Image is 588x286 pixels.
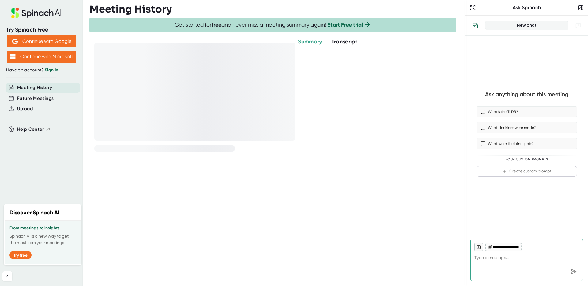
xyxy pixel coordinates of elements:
a: Start Free trial [327,21,363,28]
button: Collapse sidebar [2,271,12,281]
h3: From meetings to insights [9,226,76,231]
p: Spinach AI is a new way to get the most from your meetings [9,233,76,246]
button: Upload [17,105,33,112]
span: Get started for and never miss a meeting summary again! [175,21,371,28]
div: New chat [489,23,564,28]
a: Sign in [45,67,58,73]
h3: Meeting History [89,3,172,15]
button: Continue with Microsoft [7,51,76,63]
button: Transcript [331,38,358,46]
span: Help Center [17,126,44,133]
b: free [212,21,221,28]
div: Send message [568,266,579,277]
h2: Discover Spinach AI [9,209,59,217]
button: Future Meetings [17,95,54,102]
button: Summary [298,38,322,46]
span: Summary [298,38,322,45]
button: What were the blindspots? [477,138,577,149]
div: Try Spinach Free [6,26,77,33]
button: Close conversation sidebar [576,3,585,12]
button: Meeting History [17,84,52,91]
img: Aehbyd4JwY73AAAAAElFTkSuQmCC [12,39,18,44]
button: Help Center [17,126,51,133]
div: Ask anything about this meeting [485,91,568,98]
button: What’s the TLDR? [477,106,577,117]
button: Create custom prompt [477,166,577,177]
div: Ask Spinach [477,5,576,11]
button: View conversation history [469,19,481,32]
span: Transcript [331,38,358,45]
button: Continue with Google [7,35,76,47]
button: What decisions were made? [477,122,577,133]
div: Your Custom Prompts [477,157,577,162]
div: Have an account? [6,67,77,73]
button: Try free [9,251,32,259]
button: Expand to Ask Spinach page [469,3,477,12]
